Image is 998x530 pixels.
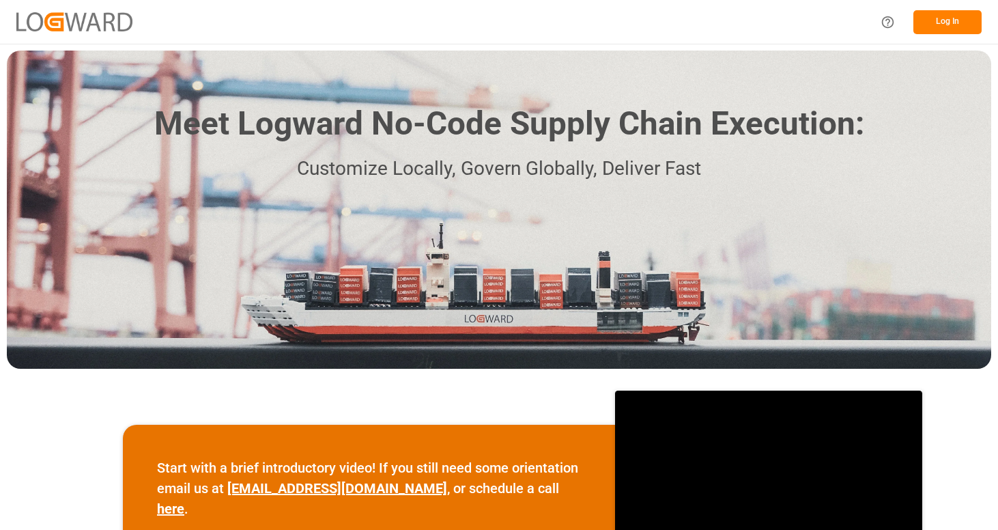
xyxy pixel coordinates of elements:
a: [EMAIL_ADDRESS][DOMAIN_NAME] [227,480,447,497]
p: Start with a brief introductory video! If you still need some orientation email us at , or schedu... [157,458,581,519]
a: here [157,501,184,517]
button: Help Center [872,7,903,38]
button: Log In [913,10,982,34]
h1: Meet Logward No-Code Supply Chain Execution: [154,100,864,148]
img: Logward_new_orange.png [16,12,132,31]
p: Customize Locally, Govern Globally, Deliver Fast [134,154,864,184]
